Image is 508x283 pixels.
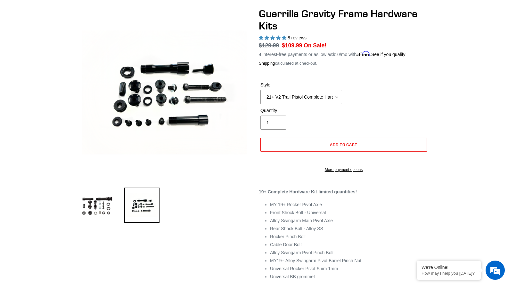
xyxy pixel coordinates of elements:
[356,51,370,56] span: Affirm
[259,61,275,66] a: Shipping
[318,189,357,194] strong: limited quantities!
[270,273,429,280] li: Universal BB grommet
[270,225,429,232] li: Rear Shock Bolt - Alloy SS
[259,50,406,58] p: 4 interest-free payments or as low as /mo with .
[260,167,427,173] a: More payment options
[304,41,326,50] span: On Sale!
[270,201,429,208] li: MY 19+ Rocker Pivot Axle
[259,8,429,32] h1: Guerrilla Gravity Frame Hardware Kits
[270,265,429,272] li: Universal Rocker Pivot Shim 1mm
[124,188,160,223] img: Load image into Gallery viewer, Guerrilla Gravity Frame Hardware Kits
[260,82,342,88] label: Style
[332,52,340,57] span: $10
[371,52,406,57] a: See if you qualify - Learn more about Affirm Financing (opens in modal)
[259,35,288,40] span: 5.00 stars
[330,142,358,147] span: Add to cart
[259,189,429,195] p: -
[270,249,429,256] li: Alloy Swingarm Pivot Pinch Bolt
[260,107,342,114] label: Quantity
[259,60,429,67] div: calculated at checkout.
[259,189,317,194] strong: 19+ Complete Hardware Kit
[422,265,476,270] div: We're Online!
[288,35,307,40] span: 8 reviews
[259,42,279,49] s: $129.99
[282,42,302,49] span: $109.99
[270,217,429,224] li: Alloy Swingarm Main Pivot Axle
[270,209,429,216] li: Front Shock Bolt - Universal
[79,188,115,223] img: Load image into Gallery viewer, Guerrilla Gravity Frame Hardware Kits
[270,241,429,248] li: Cable Door Bolt
[260,138,427,152] button: Add to cart
[270,233,429,240] li: Rocker Pinch Bolt
[422,271,476,276] p: How may I help you today?
[270,257,429,264] li: MY19+ Alloy Swingarm Pivot Barrel Pinch Nut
